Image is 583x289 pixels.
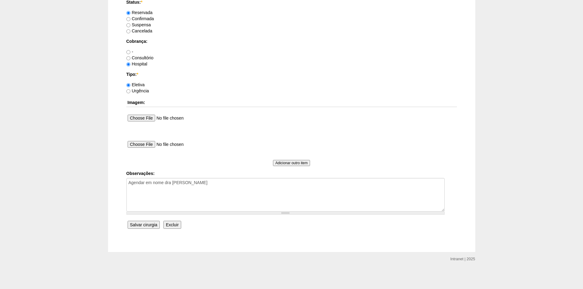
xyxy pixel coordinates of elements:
[126,82,145,87] label: Eletiva
[126,11,130,15] input: Reservada
[126,55,154,60] label: Consultório
[126,88,149,93] label: Urgência
[126,56,130,60] input: Consultório
[126,62,130,66] input: Hospital
[128,221,160,229] input: Salvar cirurgia
[126,49,133,54] label: -
[126,89,130,93] input: Urgência
[126,98,457,107] th: Imagem:
[126,38,457,44] label: Cobrança:
[273,160,310,166] input: Adicionar outro item
[126,10,153,15] label: Reservada
[126,71,457,77] label: Tipo:
[163,221,181,229] input: Excluir
[126,29,130,33] input: Cancelada
[126,23,130,27] input: Suspensa
[126,28,152,33] label: Cancelada
[126,178,445,212] textarea: Agendar em nome dra [PERSON_NAME]
[126,16,154,21] label: Confirmada
[450,256,475,262] div: Intranet | 2025
[126,83,130,87] input: Eletiva
[136,72,138,77] span: Este campo é obrigatório.
[126,22,151,27] label: Suspensa
[126,170,457,176] label: Observações:
[126,61,148,66] label: Hospital
[126,17,130,21] input: Confirmada
[126,50,130,54] input: -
